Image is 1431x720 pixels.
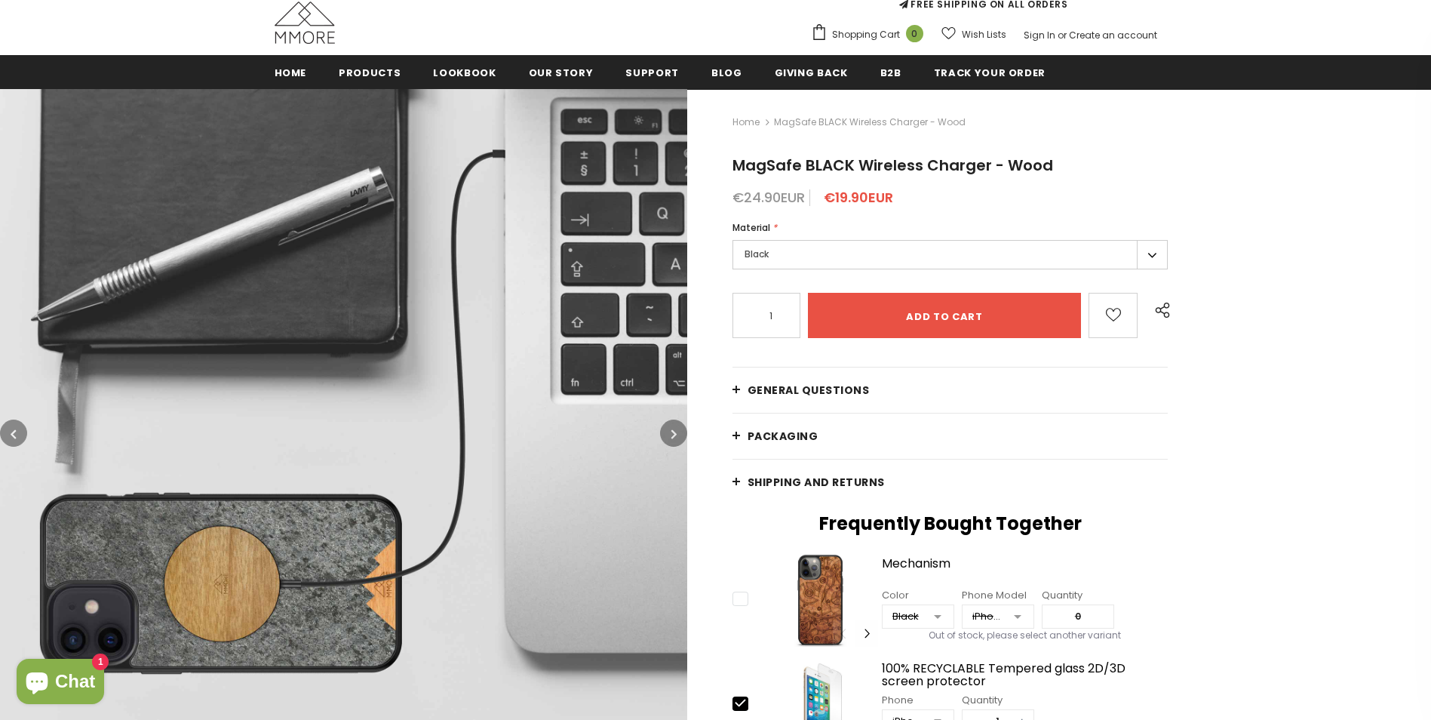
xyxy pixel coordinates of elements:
[275,66,307,80] span: Home
[339,55,401,89] a: Products
[962,588,1034,603] div: Phone Model
[711,55,742,89] a: Blog
[811,23,931,46] a: Shopping Cart 0
[934,66,1046,80] span: Track your order
[882,693,954,708] div: Phone
[882,632,1168,647] div: Out of stock, please select another variant
[882,662,1168,688] a: 100% RECYCLABLE Tempered glass 2D/3D screen protector
[962,693,1034,708] div: Quantity
[892,609,923,624] div: Black
[1069,29,1157,42] a: Create an account
[339,66,401,80] span: Products
[433,55,496,89] a: Lookbook
[732,188,805,207] span: €24.90EUR
[774,113,966,131] span: MagSafe BLACK Wireless Charger - Wood
[732,368,1168,413] a: General Questions
[775,66,848,80] span: Giving back
[962,27,1006,42] span: Wish Lists
[880,55,901,89] a: B2B
[972,609,1003,624] div: iPhone 12 Pro Max
[1042,588,1114,603] div: Quantity
[732,221,770,234] span: Material
[934,55,1046,89] a: Track your order
[1058,29,1067,42] span: or
[1024,29,1055,42] a: Sign In
[275,2,335,44] img: MMORE Cases
[732,113,760,131] a: Home
[763,553,878,647] img: Mechanism image 0
[748,475,885,490] span: Shipping and returns
[732,240,1168,269] label: Black
[732,512,1168,535] h2: Frequently Bought Together
[732,155,1053,176] span: MagSafe BLACK Wireless Charger - Wood
[529,66,594,80] span: Our Story
[832,27,900,42] span: Shopping Cart
[882,557,1168,583] a: Mechanism
[941,21,1006,48] a: Wish Lists
[732,460,1168,505] a: Shipping and returns
[433,66,496,80] span: Lookbook
[824,188,893,207] span: €19.90EUR
[12,659,109,708] inbox-online-store-chat: Shopify online store chat
[748,429,818,444] span: PACKAGING
[711,66,742,80] span: Blog
[880,66,901,80] span: B2B
[808,293,1082,338] input: Add to cart
[882,588,954,603] div: Color
[906,25,923,42] span: 0
[625,66,679,80] span: support
[732,414,1168,459] a: PACKAGING
[275,55,307,89] a: Home
[775,55,848,89] a: Giving back
[625,55,679,89] a: support
[748,383,870,398] span: General Questions
[529,55,594,89] a: Our Story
